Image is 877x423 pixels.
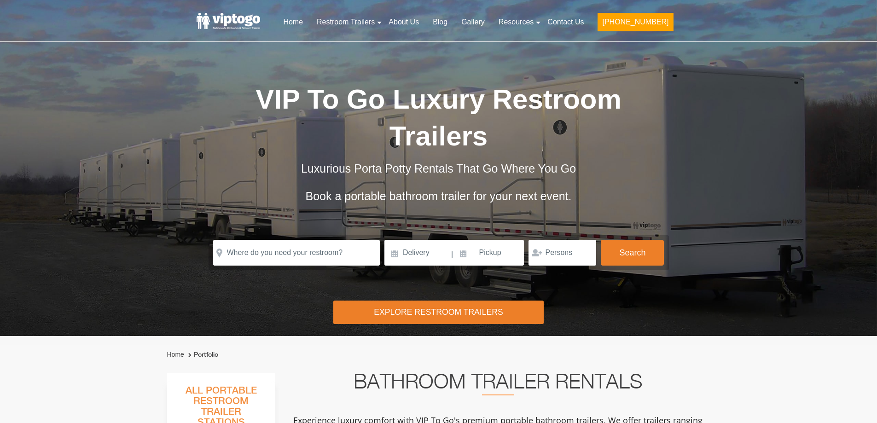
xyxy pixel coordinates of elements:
[601,240,664,266] button: Search
[276,12,310,32] a: Home
[186,349,218,360] li: Portfolio
[451,240,453,269] span: |
[454,12,492,32] a: Gallery
[454,240,524,266] input: Pickup
[598,13,673,31] button: [PHONE_NUMBER]
[426,12,454,32] a: Blog
[382,12,426,32] a: About Us
[305,190,571,203] span: Book a portable bathroom trailer for your next event.
[288,373,709,395] h2: Bathroom Trailer Rentals
[384,240,450,266] input: Delivery
[301,162,576,175] span: Luxurious Porta Potty Rentals That Go Where You Go
[167,351,184,358] a: Home
[310,12,382,32] a: Restroom Trailers
[492,12,540,32] a: Resources
[840,386,877,423] button: Live Chat
[540,12,591,32] a: Contact Us
[213,240,380,266] input: Where do you need your restroom?
[591,12,680,37] a: [PHONE_NUMBER]
[256,84,621,151] span: VIP To Go Luxury Restroom Trailers
[333,301,544,324] div: Explore Restroom Trailers
[529,240,596,266] input: Persons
